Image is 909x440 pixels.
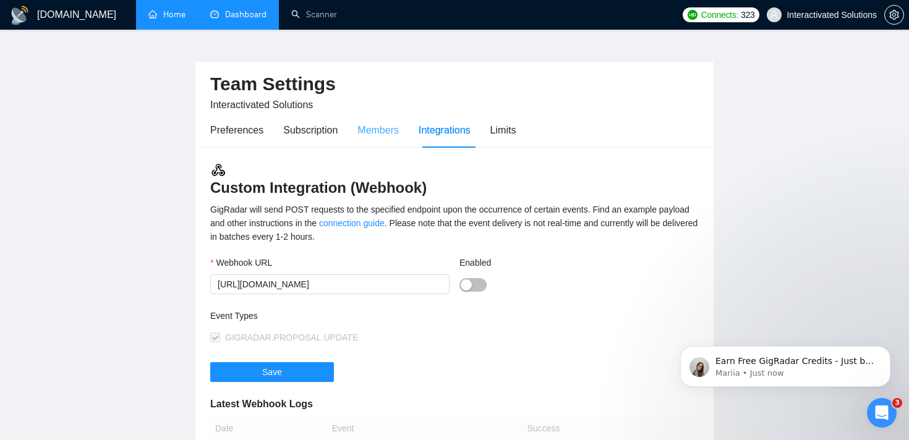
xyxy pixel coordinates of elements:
[210,397,699,412] h5: Latest Webhook Logs
[210,162,699,198] h3: Custom Integration (Webhook)
[210,122,263,138] div: Preferences
[225,332,358,342] span: GIGRADAR.PROPOSAL.UPDATE
[148,9,186,20] a: homeHome
[210,162,226,178] img: webhook.3a52c8ec.svg
[490,122,516,138] div: Limits
[867,398,897,428] iframe: Intercom live chat
[283,122,338,138] div: Subscription
[357,122,399,138] div: Members
[459,278,487,292] button: Enabled
[210,203,699,243] div: GigRadar will send POST requests to the specified endpoint upon the occurrence of certain events....
[884,5,904,25] button: setting
[291,9,337,20] a: searchScanner
[701,8,738,22] span: Connects:
[419,122,471,138] div: Integrations
[210,309,258,323] label: Event Types
[884,10,904,20] a: setting
[210,256,272,269] label: Webhook URL
[210,9,267,20] a: dashboardDashboard
[770,11,779,19] span: user
[210,362,334,382] button: Save
[741,8,754,22] span: 323
[210,99,313,110] span: Interactivated Solutions
[892,398,902,408] span: 3
[885,10,903,20] span: setting
[210,274,450,294] input: Webhook URL
[662,320,909,407] iframe: Intercom notifications message
[688,10,698,20] img: upwork-logo.png
[459,256,491,269] label: Enabled
[10,6,30,25] img: logo
[262,365,282,379] span: Save
[319,218,385,228] a: connection guide
[210,72,699,97] h2: Team Settings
